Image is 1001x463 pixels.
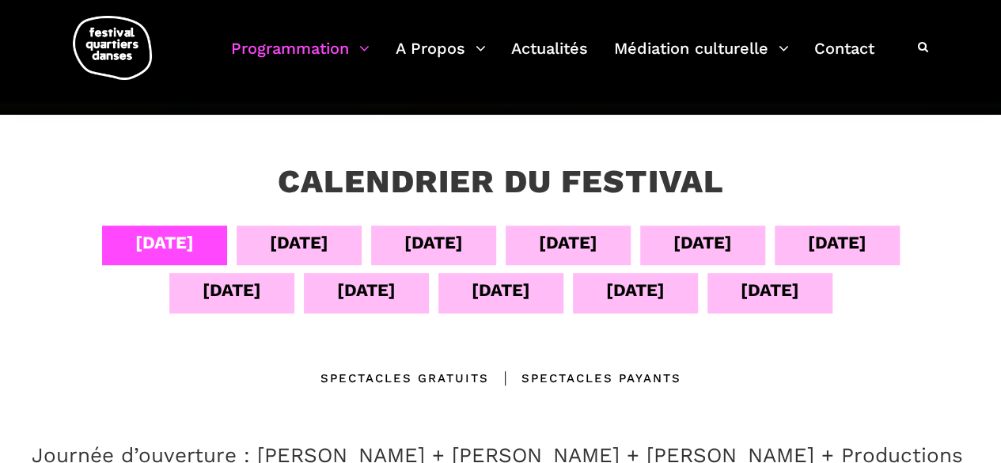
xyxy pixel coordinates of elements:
[337,276,396,304] div: [DATE]
[404,229,463,256] div: [DATE]
[320,369,489,388] div: Spectacles gratuits
[270,229,328,256] div: [DATE]
[278,162,724,202] h3: Calendrier du festival
[539,229,597,256] div: [DATE]
[606,276,665,304] div: [DATE]
[511,35,588,82] a: Actualités
[814,35,874,82] a: Contact
[396,35,486,82] a: A Propos
[231,35,370,82] a: Programmation
[673,229,732,256] div: [DATE]
[135,229,194,256] div: [DATE]
[808,229,866,256] div: [DATE]
[741,276,799,304] div: [DATE]
[614,35,789,82] a: Médiation culturelle
[472,276,530,304] div: [DATE]
[489,369,681,388] div: Spectacles Payants
[73,16,152,80] img: logo-fqd-med
[203,276,261,304] div: [DATE]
